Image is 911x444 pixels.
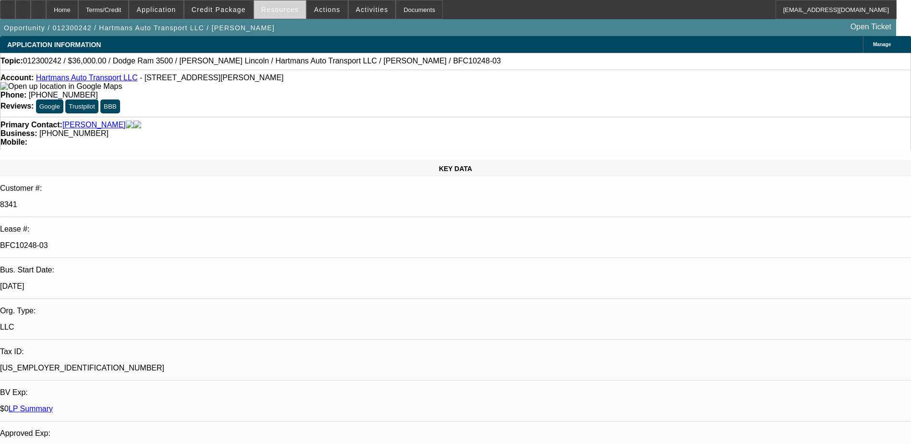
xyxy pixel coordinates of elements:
img: linkedin-icon.png [134,121,141,129]
span: Manage [873,42,891,47]
a: Hartmans Auto Transport LLC [36,74,138,82]
strong: Mobile: [0,138,27,146]
span: Application [136,6,176,13]
span: 012300242 / $36,000.00 / Dodge Ram 3500 / [PERSON_NAME] Lincoln / Hartmans Auto Transport LLC / [... [23,57,501,65]
strong: Primary Contact: [0,121,62,129]
strong: Reviews: [0,102,34,110]
button: BBB [100,99,120,113]
span: - [STREET_ADDRESS][PERSON_NAME] [140,74,284,82]
a: View Google Maps [0,82,122,90]
button: Activities [349,0,396,19]
button: Resources [254,0,306,19]
strong: Account: [0,74,34,82]
span: [PHONE_NUMBER] [39,129,109,137]
button: Google [36,99,63,113]
button: Trustpilot [65,99,98,113]
a: [PERSON_NAME] [62,121,126,129]
img: facebook-icon.png [126,121,134,129]
button: Credit Package [184,0,253,19]
strong: Business: [0,129,37,137]
img: Open up location in Google Maps [0,82,122,91]
span: APPLICATION INFORMATION [7,41,101,49]
span: KEY DATA [439,165,472,173]
span: Credit Package [192,6,246,13]
button: Actions [307,0,348,19]
span: Opportunity / 012300242 / Hartmans Auto Transport LLC / [PERSON_NAME] [4,24,275,32]
span: Activities [356,6,389,13]
strong: Phone: [0,91,26,99]
span: Actions [314,6,340,13]
strong: Topic: [0,57,23,65]
span: Resources [261,6,299,13]
a: Open Ticket [847,19,895,35]
span: [PHONE_NUMBER] [29,91,98,99]
a: LP Summary [9,405,53,413]
button: Application [129,0,183,19]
